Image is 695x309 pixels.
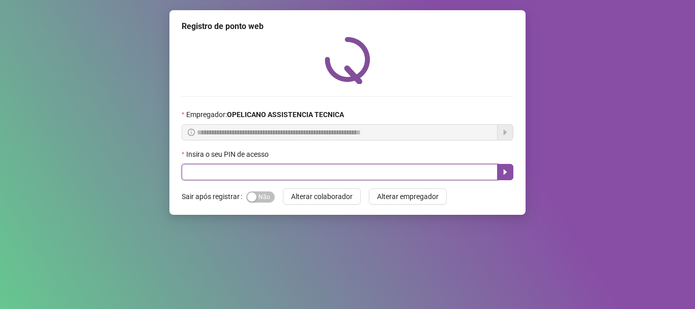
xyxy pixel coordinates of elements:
[188,129,195,136] span: info-circle
[182,20,513,33] div: Registro de ponto web
[227,110,344,119] strong: OPELICANO ASSISTENCIA TECNICA
[501,168,509,176] span: caret-right
[182,188,246,205] label: Sair após registrar
[377,191,439,202] span: Alterar empregador
[369,188,447,205] button: Alterar empregador
[325,37,370,84] img: QRPoint
[283,188,361,205] button: Alterar colaborador
[291,191,353,202] span: Alterar colaborador
[182,149,275,160] label: Insira o seu PIN de acesso
[186,109,344,120] span: Empregador :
